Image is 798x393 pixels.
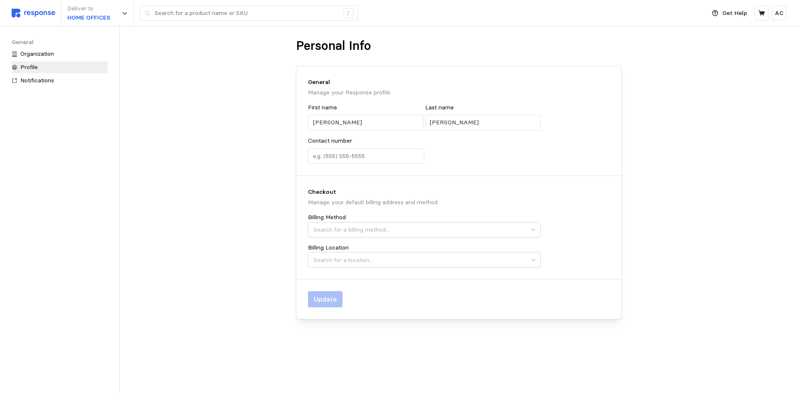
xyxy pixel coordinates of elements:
[67,13,110,22] p: HOME OFFICES
[308,78,541,87] p: General
[313,115,419,130] input: John
[9,62,111,74] a: Profile
[722,9,747,18] p: Get Help
[308,188,541,197] p: Checkout
[772,6,786,20] button: AC
[425,103,541,115] div: Last name
[155,6,339,21] input: Search for a product name or SKU
[296,38,371,54] h1: Personal Info
[20,50,54,57] span: Organization
[20,63,38,71] span: Profile
[308,103,424,115] div: First name
[343,8,353,18] div: /
[308,213,346,222] p: Billing Method
[20,77,54,84] span: Notifications
[775,9,783,18] p: AC
[308,88,541,97] p: Manage your Response profile.
[308,243,349,252] p: Billing Location
[9,48,111,60] a: Organization
[430,115,536,130] input: Doe
[707,5,752,21] button: Get Help
[9,75,111,87] a: Notifications
[313,149,420,164] input: e.g. (555) 555-5555
[308,198,541,207] p: Manage your default billing address and method.
[308,252,541,267] input: Search for a location...
[12,38,108,47] h5: General
[67,4,110,13] p: Deliver to
[308,136,424,148] div: Contact number
[12,9,55,17] img: svg%3e
[308,222,541,237] input: Search for a billing method...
